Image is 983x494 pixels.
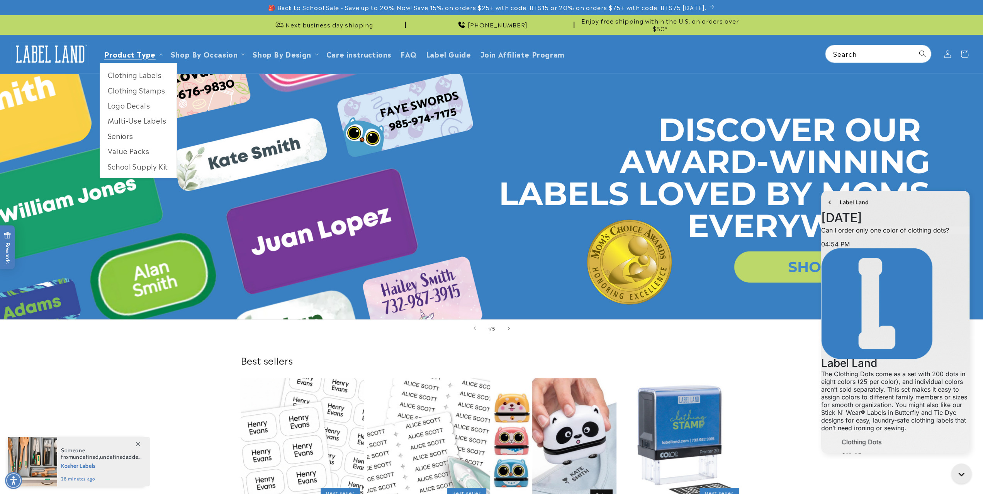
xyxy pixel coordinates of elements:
a: Value Packs [100,143,177,158]
a: Product Type [104,49,156,59]
div: Announcement [577,15,743,34]
a: Label Land [9,39,92,69]
img: Label Land [12,42,89,66]
span: 🎒 Back to School Sale - Save up to 20% Now! Save 15% on orders $25+ with code: BTS15 or 20% on or... [268,3,706,11]
a: Clothing Stamps [100,83,177,98]
p: Can I order only one color of clothing dots? [6,39,154,47]
a: FAQ [396,45,421,63]
div: Accessibility Menu [5,472,22,489]
button: Search [914,45,931,62]
h2: Best sellers [241,354,743,366]
a: Care instructions [322,45,396,63]
span: FAQ [401,49,417,58]
div: Announcement [241,15,406,34]
span: Rewards [4,231,11,263]
span: Label Guide [426,49,471,58]
summary: Shop By Design [248,45,321,63]
h2: [DATE] [6,27,154,35]
span: 1 [487,324,490,332]
a: Join Affiliate Program [475,45,569,63]
div: 04:54 PM [6,53,154,61]
span: undefined [73,453,98,460]
iframe: Gorgias live chat messenger [947,461,975,486]
a: Label Guide [421,45,476,63]
a: Seniors [100,128,177,143]
span: Care instructions [326,49,391,58]
a: Multi-Use Labels [100,113,177,128]
span: undefined [100,453,126,460]
iframe: Gorgias live chat window [815,187,975,459]
p: Clothing Dots [26,251,134,259]
iframe: Sign Up via Text for Offers [6,432,98,455]
span: Next business day shipping [285,21,373,29]
h3: Label Land [6,172,154,180]
button: Next slide [500,320,517,337]
span: Someone from , added this product to their cart. [61,447,142,460]
img: Label Land [6,61,117,172]
span: Enjoy free shipping within the U.S. on orders over $50* [577,17,743,32]
summary: Shop By Occasion [166,45,248,63]
div: Conversation messages [6,27,154,426]
div: The Clothing Dots come as a set with 200 dots in eight colors (25 per color), and individual colo... [6,183,154,245]
span: [PHONE_NUMBER] [468,21,528,29]
span: 28 minutes ago [61,475,142,482]
span: Join Affiliate Program [480,49,564,58]
summary: Product Type [100,45,166,63]
button: Previous slide [466,320,483,337]
span: Kosher Labels [61,460,142,470]
a: School Supply Kit [100,159,177,174]
span: $13.95 [26,265,46,273]
span: 5 [492,324,496,332]
a: Shop By Design [253,49,311,59]
div: Announcement [409,15,574,34]
a: Clothing Labels [100,67,177,82]
span: / [490,324,492,332]
a: Logo Decals [100,98,177,113]
span: Shop By Occasion [171,49,238,58]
